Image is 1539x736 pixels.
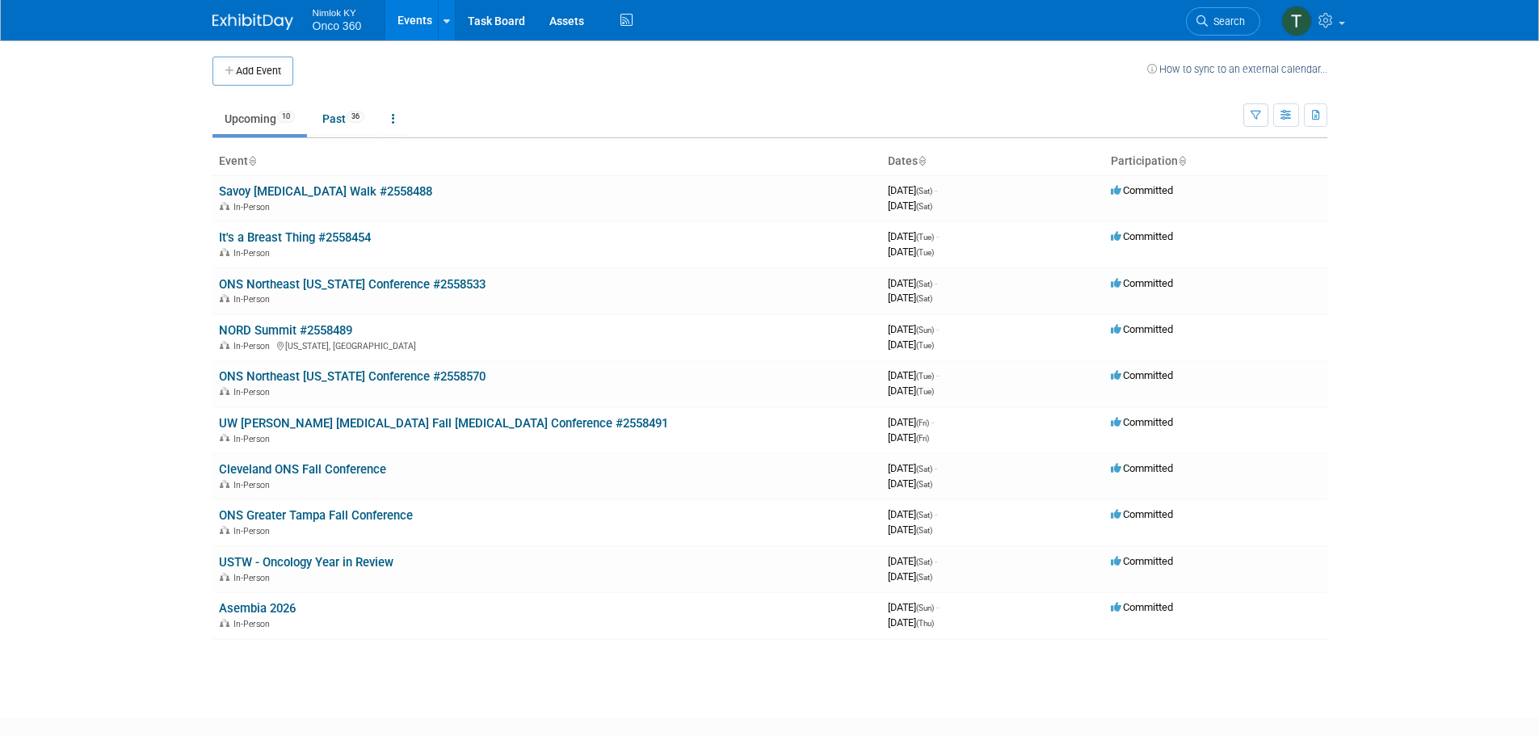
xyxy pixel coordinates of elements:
[233,294,275,305] span: In-Person
[888,277,937,289] span: [DATE]
[1208,15,1245,27] span: Search
[233,480,275,490] span: In-Person
[935,277,937,289] span: -
[888,416,934,428] span: [DATE]
[219,416,668,431] a: UW [PERSON_NAME] [MEDICAL_DATA] Fall [MEDICAL_DATA] Conference #2558491
[1147,63,1327,75] a: How to sync to an external calendar...
[219,369,486,384] a: ONS Northeast [US_STATE] Conference #2558570
[220,341,229,349] img: In-Person Event
[888,477,932,490] span: [DATE]
[220,573,229,581] img: In-Person Event
[888,601,939,613] span: [DATE]
[916,187,932,196] span: (Sat)
[233,619,275,629] span: In-Person
[888,200,932,212] span: [DATE]
[888,462,937,474] span: [DATE]
[936,369,939,381] span: -
[888,323,939,335] span: [DATE]
[935,184,937,196] span: -
[219,277,486,292] a: ONS Northeast [US_STATE] Conference #2558533
[881,148,1104,175] th: Dates
[916,202,932,211] span: (Sat)
[916,434,929,443] span: (Fri)
[916,233,934,242] span: (Tue)
[888,616,934,629] span: [DATE]
[1111,416,1173,428] span: Committed
[219,230,371,245] a: It's a Breast Thing #2558454
[935,555,937,567] span: -
[916,465,932,473] span: (Sat)
[888,184,937,196] span: [DATE]
[916,248,934,257] span: (Tue)
[219,555,393,570] a: USTW - Oncology Year in Review
[916,326,934,334] span: (Sun)
[916,294,932,303] span: (Sat)
[220,248,229,256] img: In-Person Event
[212,148,881,175] th: Event
[233,434,275,444] span: In-Person
[233,387,275,397] span: In-Person
[1111,184,1173,196] span: Committed
[918,154,926,167] a: Sort by Start Date
[233,248,275,259] span: In-Person
[888,524,932,536] span: [DATE]
[212,57,293,86] button: Add Event
[233,573,275,583] span: In-Person
[233,202,275,212] span: In-Person
[1281,6,1312,36] img: Tim Bugaile
[233,526,275,536] span: In-Person
[212,103,307,134] a: Upcoming10
[916,526,932,535] span: (Sat)
[1178,154,1186,167] a: Sort by Participation Type
[1104,148,1327,175] th: Participation
[1111,555,1173,567] span: Committed
[935,508,937,520] span: -
[888,385,934,397] span: [DATE]
[313,19,362,32] span: Onco 360
[310,103,376,134] a: Past36
[248,154,256,167] a: Sort by Event Name
[936,230,939,242] span: -
[916,280,932,288] span: (Sat)
[888,369,939,381] span: [DATE]
[313,3,362,20] span: Nimlok KY
[219,508,413,523] a: ONS Greater Tampa Fall Conference
[220,480,229,488] img: In-Person Event
[220,387,229,395] img: In-Person Event
[1111,508,1173,520] span: Committed
[936,601,939,613] span: -
[219,323,352,338] a: NORD Summit #2558489
[1111,323,1173,335] span: Committed
[1111,277,1173,289] span: Committed
[935,462,937,474] span: -
[888,246,934,258] span: [DATE]
[888,508,937,520] span: [DATE]
[220,202,229,210] img: In-Person Event
[916,573,932,582] span: (Sat)
[916,418,929,427] span: (Fri)
[220,434,229,442] img: In-Person Event
[219,601,296,616] a: Asembia 2026
[888,555,937,567] span: [DATE]
[1111,230,1173,242] span: Committed
[916,372,934,381] span: (Tue)
[916,387,934,396] span: (Tue)
[220,526,229,534] img: In-Person Event
[219,184,432,199] a: Savoy [MEDICAL_DATA] Walk #2558488
[1186,7,1260,36] a: Search
[916,480,932,489] span: (Sat)
[916,557,932,566] span: (Sat)
[220,619,229,627] img: In-Person Event
[888,570,932,582] span: [DATE]
[219,462,386,477] a: Cleveland ONS Fall Conference
[888,339,934,351] span: [DATE]
[888,292,932,304] span: [DATE]
[220,294,229,302] img: In-Person Event
[277,111,295,123] span: 10
[916,511,932,519] span: (Sat)
[347,111,364,123] span: 36
[888,431,929,444] span: [DATE]
[1111,462,1173,474] span: Committed
[888,230,939,242] span: [DATE]
[233,341,275,351] span: In-Person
